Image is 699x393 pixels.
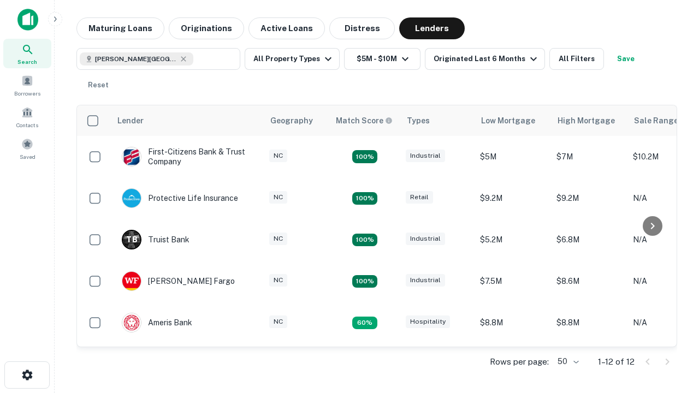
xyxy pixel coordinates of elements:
[248,17,325,39] button: Active Loans
[122,189,141,207] img: picture
[269,315,287,328] div: NC
[553,354,580,370] div: 50
[269,233,287,245] div: NC
[551,136,627,177] td: $7M
[406,191,433,204] div: Retail
[558,114,615,127] div: High Mortgage
[117,114,144,127] div: Lender
[551,177,627,219] td: $9.2M
[122,147,141,166] img: picture
[336,115,393,127] div: Capitalize uses an advanced AI algorithm to match your search with the best lender. The match sco...
[598,355,635,368] p: 1–12 of 12
[406,315,450,328] div: Hospitality
[475,302,551,343] td: $8.8M
[122,271,235,291] div: [PERSON_NAME] Fargo
[122,313,192,332] div: Ameris Bank
[329,17,395,39] button: Distress
[122,313,141,332] img: picture
[344,48,420,70] button: $5M - $10M
[126,234,137,246] p: T B
[111,105,264,136] th: Lender
[634,114,678,127] div: Sale Range
[352,234,377,247] div: Matching Properties: 3, hasApolloMatch: undefined
[3,70,51,100] a: Borrowers
[406,233,445,245] div: Industrial
[20,152,35,161] span: Saved
[551,260,627,302] td: $8.6M
[400,105,475,136] th: Types
[352,150,377,163] div: Matching Properties: 2, hasApolloMatch: undefined
[81,74,116,96] button: Reset
[264,105,329,136] th: Geography
[336,115,390,127] h6: Match Score
[352,317,377,330] div: Matching Properties: 1, hasApolloMatch: undefined
[3,102,51,132] a: Contacts
[551,105,627,136] th: High Mortgage
[122,188,238,208] div: Protective Life Insurance
[95,54,177,64] span: [PERSON_NAME][GEOGRAPHIC_DATA], [GEOGRAPHIC_DATA]
[434,52,540,65] div: Originated Last 6 Months
[3,39,51,68] a: Search
[329,105,400,136] th: Capitalize uses an advanced AI algorithm to match your search with the best lender. The match sco...
[644,271,699,323] iframe: Chat Widget
[17,57,37,66] span: Search
[122,272,141,290] img: picture
[490,355,549,368] p: Rows per page:
[425,48,545,70] button: Originated Last 6 Months
[475,177,551,219] td: $9.2M
[475,260,551,302] td: $7.5M
[14,89,40,98] span: Borrowers
[406,150,445,162] div: Industrial
[475,105,551,136] th: Low Mortgage
[269,274,287,287] div: NC
[352,192,377,205] div: Matching Properties: 2, hasApolloMatch: undefined
[551,343,627,385] td: $9.2M
[3,134,51,163] a: Saved
[407,114,430,127] div: Types
[270,114,313,127] div: Geography
[608,48,643,70] button: Save your search to get updates of matches that match your search criteria.
[352,275,377,288] div: Matching Properties: 2, hasApolloMatch: undefined
[76,17,164,39] button: Maturing Loans
[406,274,445,287] div: Industrial
[17,9,38,31] img: capitalize-icon.png
[169,17,244,39] button: Originations
[245,48,340,70] button: All Property Types
[269,150,287,162] div: NC
[551,219,627,260] td: $6.8M
[122,147,253,166] div: First-citizens Bank & Trust Company
[549,48,604,70] button: All Filters
[399,17,465,39] button: Lenders
[481,114,535,127] div: Low Mortgage
[475,343,551,385] td: $9.2M
[269,191,287,204] div: NC
[16,121,38,129] span: Contacts
[475,136,551,177] td: $5M
[475,219,551,260] td: $5.2M
[551,302,627,343] td: $8.8M
[122,230,189,249] div: Truist Bank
